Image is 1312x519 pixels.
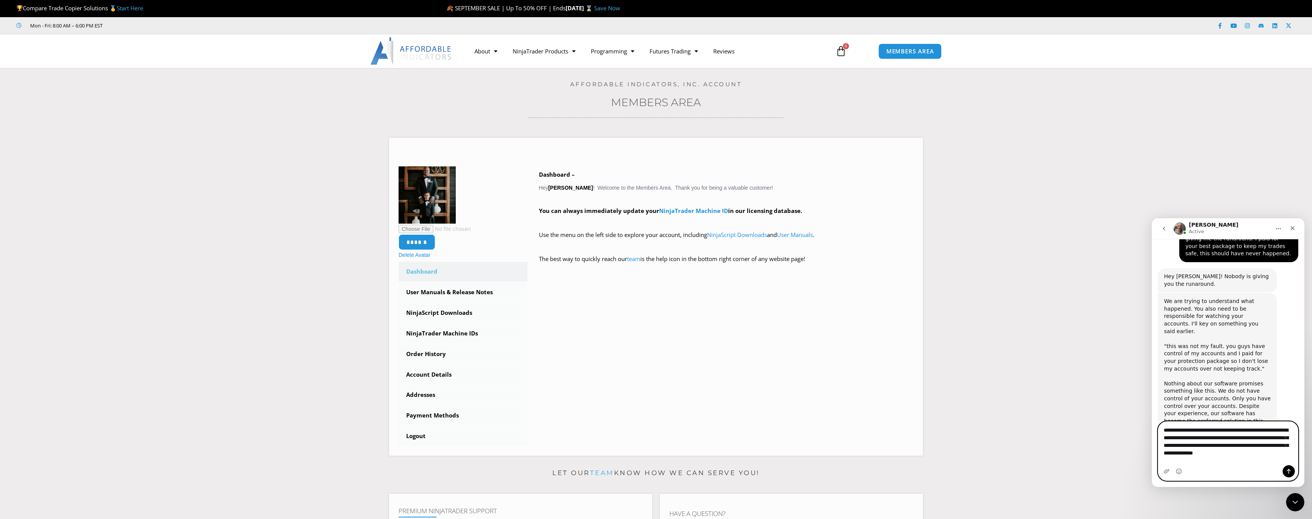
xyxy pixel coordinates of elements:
nav: Menu [467,42,827,60]
div: We are trying to understand what happened. You also need to be responsible for watching your acco... [12,79,119,296]
img: 🏆 [17,5,23,11]
b: Dashboard – [539,171,575,178]
h4: Premium NinjaTrader Support [399,507,643,515]
p: The best way to quickly reach our is the help icon in the bottom right corner of any website page! [539,254,914,275]
a: 0 [824,40,858,62]
a: User Manuals & Release Notes [399,282,527,302]
span: 0 [843,43,849,49]
a: Affordable Indicators, Inc. Account [570,81,742,88]
iframe: Intercom live chat [1286,493,1304,511]
a: Futures Trading [642,42,706,60]
span: Mon - Fri: 8:00 AM – 6:00 PM EST [28,21,103,30]
a: NinjaScript Downloads [399,303,527,323]
div: Joel says… [6,75,146,301]
button: Upload attachment [12,250,18,256]
span: 🍂 SEPTEMBER SALE | Up To 50% OFF | Ends [446,4,566,12]
a: Reviews [706,42,742,60]
a: User Manuals [777,231,813,239]
a: NinjaTrader Machine IDs [399,324,527,343]
img: PAO_0176-150x150.jpg [399,166,456,224]
a: Save Now [594,4,620,12]
a: Logout [399,426,527,446]
a: team [590,469,614,477]
img: LogoAI | Affordable Indicators – NinjaTrader [370,37,452,65]
div: Hey ! Welcome to the Members Area. Thank you for being a valuable customer! [539,169,914,275]
a: NinjaScript Downloads [707,231,767,239]
h4: Have A Question? [669,510,913,517]
a: Delete Avatar [399,252,431,258]
iframe: Intercom live chat [1152,218,1304,487]
textarea: Message… [6,203,146,239]
p: Use the menu on the left side to explore your account, including and . [539,230,914,251]
a: About [467,42,505,60]
div: We are trying to understand what happened. You also need to be responsible for watching your acco... [6,75,125,301]
span: Compare Trade Copier Solutions 🥇 [16,4,143,12]
a: NinjaTrader Products [505,42,583,60]
a: Order History [399,344,527,364]
strong: You can always immediately update your in our licensing database. [539,207,802,214]
a: Payment Methods [399,406,527,426]
a: MEMBERS AREA [878,44,942,59]
a: Members Area [611,96,701,109]
strong: [PERSON_NAME] [548,185,593,191]
a: team [627,255,640,263]
a: Start Here [117,4,143,12]
strong: [DATE] ⌛ [566,4,594,12]
a: Programming [583,42,642,60]
iframe: Customer reviews powered by Trustpilot [113,22,228,29]
span: MEMBERS AREA [886,48,934,54]
button: Emoji picker [24,250,30,256]
a: Account Details [399,365,527,385]
a: Dashboard [399,262,527,282]
a: Addresses [399,385,527,405]
button: Send a message… [131,247,143,259]
nav: Account pages [399,262,527,446]
a: NinjaTrader Machine ID [659,207,728,214]
p: Let our know how we can serve you! [389,467,923,479]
